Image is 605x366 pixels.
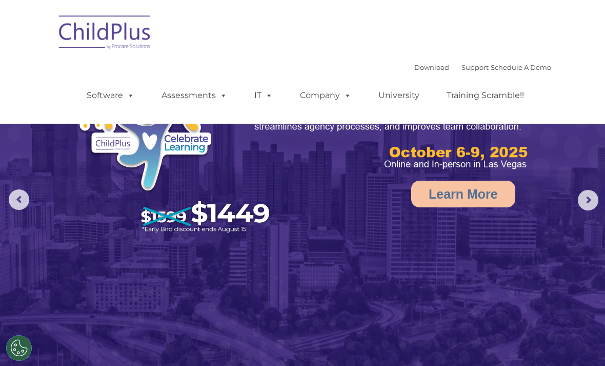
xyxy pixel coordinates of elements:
[290,85,361,106] a: Company
[491,63,551,71] a: Schedule A Demo
[151,85,237,106] a: Assessments
[54,8,156,60] img: ChildPlus by Procare Solutions
[244,85,283,106] a: IT
[76,85,145,106] a: Software
[368,85,430,106] a: University
[461,63,489,71] a: Support
[414,63,551,71] font: |
[436,85,534,106] a: Training Scramble!!
[414,63,449,71] a: Download
[6,335,32,361] button: Cookies Settings
[411,181,515,207] a: Learn More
